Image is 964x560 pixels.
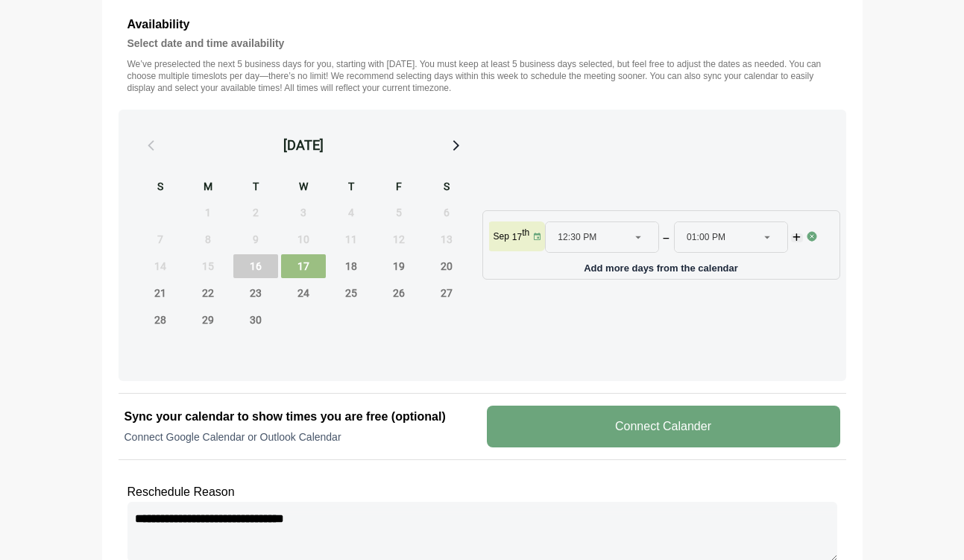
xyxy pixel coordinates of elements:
span: Wednesday, September 17, 2025 [281,254,326,278]
p: We’ve preselected the next 5 business days for you, starting with [DATE]. You must keep at least ... [127,58,837,94]
span: Monday, September 8, 2025 [186,227,230,251]
span: Tuesday, September 9, 2025 [233,227,278,251]
span: Tuesday, September 2, 2025 [233,201,278,224]
div: [DATE] [283,135,324,156]
div: T [233,178,278,198]
h2: Sync your calendar to show times you are free (optional) [125,408,478,426]
span: Monday, September 29, 2025 [186,308,230,332]
span: Monday, September 15, 2025 [186,254,230,278]
span: Friday, September 19, 2025 [377,254,421,278]
span: 12:30 PM [558,222,596,252]
span: Sunday, September 14, 2025 [138,254,183,278]
span: 01:00 PM [687,222,725,252]
span: Friday, September 5, 2025 [377,201,421,224]
p: Add more days from the calendar [489,257,834,273]
span: Sunday, September 7, 2025 [138,227,183,251]
span: Tuesday, September 23, 2025 [233,281,278,305]
span: Wednesday, September 24, 2025 [281,281,326,305]
div: T [329,178,374,198]
span: Friday, September 26, 2025 [377,281,421,305]
div: F [377,178,421,198]
p: Connect Google Calendar or Outlook Calendar [125,430,478,444]
div: M [186,178,230,198]
span: Wednesday, September 3, 2025 [281,201,326,224]
label: Reschedule Reason [127,482,837,502]
span: Thursday, September 4, 2025 [329,201,374,224]
div: S [424,178,469,198]
span: Wednesday, September 10, 2025 [281,227,326,251]
span: Friday, September 12, 2025 [377,227,421,251]
span: Thursday, September 25, 2025 [329,281,374,305]
span: Tuesday, September 30, 2025 [233,308,278,332]
h4: Select date and time availability [127,34,837,52]
span: Thursday, September 11, 2025 [329,227,374,251]
span: Monday, September 1, 2025 [186,201,230,224]
div: W [281,178,326,198]
span: Saturday, September 6, 2025 [424,201,469,224]
sup: th [522,227,529,238]
span: Saturday, September 13, 2025 [424,227,469,251]
span: Sunday, September 21, 2025 [138,281,183,305]
span: Saturday, September 27, 2025 [424,281,469,305]
div: S [138,178,183,198]
span: Tuesday, September 16, 2025 [233,254,278,278]
span: Monday, September 22, 2025 [186,281,230,305]
h3: Availability [127,15,837,34]
span: Thursday, September 18, 2025 [329,254,374,278]
strong: 17 [512,232,522,242]
v-button: Connect Calander [487,406,840,447]
p: Sep [494,230,509,242]
span: Saturday, September 20, 2025 [424,254,469,278]
span: Sunday, September 28, 2025 [138,308,183,332]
